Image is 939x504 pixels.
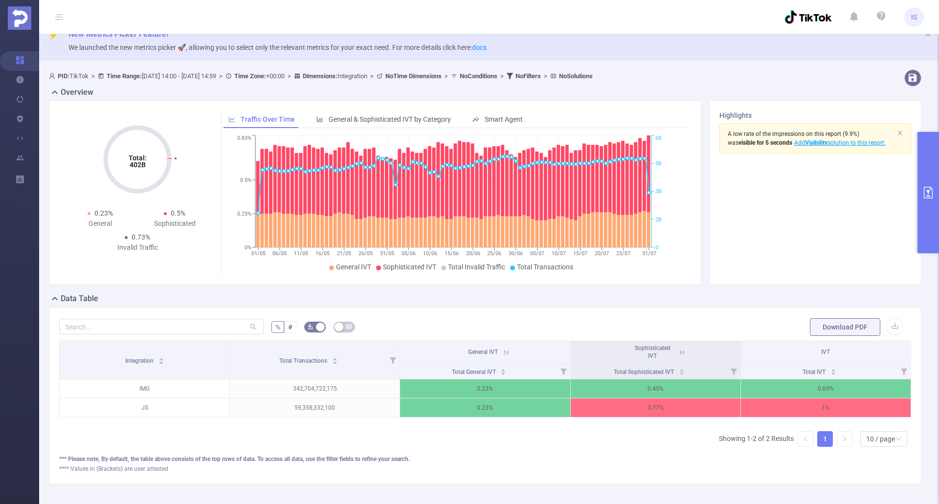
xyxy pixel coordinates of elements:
span: Total General IVT [452,369,497,375]
tspan: 25/06 [487,250,501,257]
tspan: 20/07 [595,250,609,257]
tspan: 0% [245,244,251,251]
span: was [728,139,792,146]
i: icon: close [897,130,903,136]
b: No Conditions [460,72,497,80]
div: Invalid Traffic [100,242,175,253]
i: icon: caret-up [333,356,338,359]
div: Sort [332,356,338,362]
i: icon: down [895,436,901,443]
tspan: 31/05 [380,250,394,257]
tspan: 11/05 [294,250,308,257]
b: Time Zone: [234,72,266,80]
tspan: Total: [129,154,147,162]
div: *** Please note, By default, the table above consists of the top rows of data. To access all data... [59,455,911,463]
span: Sophisticated IVT [635,345,671,359]
span: Sophisticated IVT [383,263,436,271]
tspan: 25/07 [616,250,630,257]
i: icon: caret-up [501,368,506,371]
i: icon: caret-down [333,360,338,363]
i: icon: caret-down [679,371,685,374]
tspan: 0.83% [237,135,251,142]
tspan: 10/06 [423,250,437,257]
span: (9.9%) [728,131,886,146]
tspan: 05/06 [402,250,416,257]
p: 0.77% [571,398,740,417]
span: Traffic Over Time [241,115,295,123]
span: 0.5% [171,209,185,217]
span: > [285,72,294,80]
tspan: 30/06 [509,250,523,257]
span: # [288,323,292,331]
span: > [367,72,377,80]
span: Total Sophisticated IVT [614,369,675,375]
i: icon: user [49,73,58,79]
i: icon: caret-down [501,371,506,374]
p: 0.23% [400,379,570,398]
span: IS [911,7,917,27]
div: 10 / page [866,432,895,446]
p: 59,358,332,100 [230,398,400,417]
b: No Time Dimensions [385,72,442,80]
tspan: 5B [655,160,662,167]
tspan: 15/07 [573,250,587,257]
i: icon: caret-up [158,356,164,359]
tspan: 0 [655,244,658,251]
tspan: 16/05 [315,250,330,257]
li: Next Page [837,431,852,447]
span: A low rate of the impressions on this report [728,131,841,137]
tspan: 31/07 [642,250,656,257]
a: 1 [818,432,832,446]
h2: Data Table [61,293,98,305]
span: > [89,72,98,80]
span: General & Sophisticated IVT by Category [329,115,451,123]
span: Add solution to this report. [792,139,886,146]
h2: Overview [61,87,93,98]
a: docs [472,44,487,51]
span: Total Transactions [517,263,573,271]
span: TikTok [DATE] 14:00 - [DATE] 14:59 +00:00 [49,72,593,80]
i: Filter menu [897,363,911,379]
i: Filter menu [557,363,570,379]
b: PID: [58,72,69,80]
tspan: 6B [655,135,662,142]
span: General IVT [336,263,371,271]
tspan: 3B [655,189,662,195]
span: General IVT [468,349,498,355]
b: No Filters [515,72,541,80]
p: IMG [60,379,229,398]
p: 1% [741,398,911,417]
span: > [497,72,507,80]
i: icon: table [346,324,352,329]
p: 342,704,722,175 [230,379,400,398]
span: Total Transactions [279,357,329,364]
li: Showing 1-2 of 2 Results [719,431,794,447]
span: Integration [125,357,155,364]
span: > [216,72,225,80]
div: **** Values in (Brackets) are user attested [59,464,911,473]
i: icon: bg-colors [308,324,313,329]
li: Previous Page [798,431,813,447]
i: icon: left [803,436,808,442]
tspan: 0.25% [237,211,251,217]
span: Smart Agent [485,115,523,123]
tspan: 26/05 [358,250,373,257]
i: icon: right [842,436,848,442]
b: No Solutions [559,72,593,80]
i: icon: thunderbolt [49,30,59,40]
h3: Highlights [719,110,911,121]
button: icon: close [897,128,903,138]
tspan: 06/05 [272,250,287,257]
div: Sort [500,368,506,373]
b: Visibility [805,139,827,146]
tspan: 01/05 [251,250,266,257]
tspan: 10/07 [552,250,566,257]
p: 0.45% [571,379,740,398]
i: icon: caret-down [831,371,836,374]
p: JS [60,398,229,417]
i: Filter menu [727,363,740,379]
i: Filter menu [386,341,400,379]
span: Integration [303,72,367,80]
span: 0.23% [94,209,113,217]
tspan: 05/07 [530,250,544,257]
